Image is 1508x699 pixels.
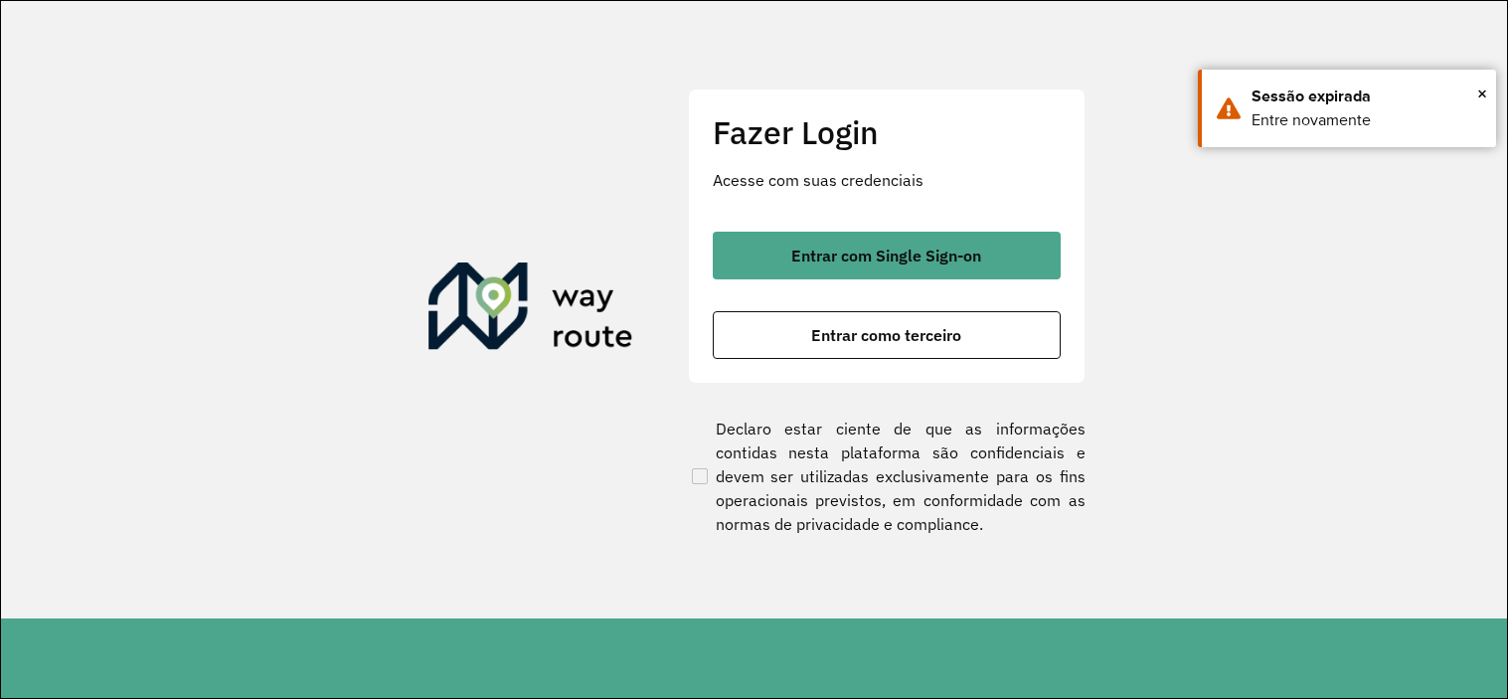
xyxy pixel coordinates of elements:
button: Close [1477,79,1487,108]
button: button [713,311,1061,359]
div: Entre novamente [1252,108,1481,132]
label: Declaro estar ciente de que as informações contidas nesta plataforma são confidenciais e devem se... [688,417,1086,536]
h2: Fazer Login [713,113,1061,151]
div: Sessão expirada [1252,85,1481,108]
span: Entrar com Single Sign-on [791,248,981,263]
span: × [1477,79,1487,108]
span: Entrar como terceiro [811,327,961,343]
p: Acesse com suas credenciais [713,168,1061,192]
button: button [713,232,1061,279]
img: Roteirizador AmbevTech [428,262,633,358]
